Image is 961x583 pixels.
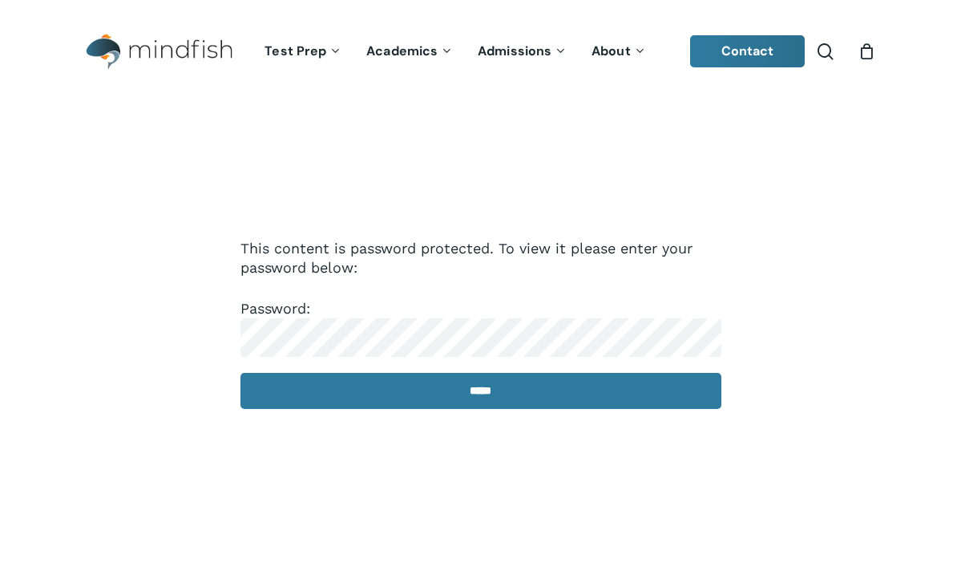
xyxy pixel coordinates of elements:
[478,43,551,59] span: Admissions
[690,35,806,67] a: Contact
[252,45,354,59] a: Test Prep
[240,300,721,345] label: Password:
[466,45,579,59] a: Admissions
[240,239,721,299] p: This content is password protected. To view it please enter your password below:
[366,43,438,59] span: Academics
[354,45,466,59] a: Academics
[264,43,326,59] span: Test Prep
[240,318,721,357] input: Password:
[579,45,659,59] a: About
[721,43,774,59] span: Contact
[252,22,658,82] nav: Main Menu
[592,43,631,59] span: About
[64,22,897,82] header: Main Menu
